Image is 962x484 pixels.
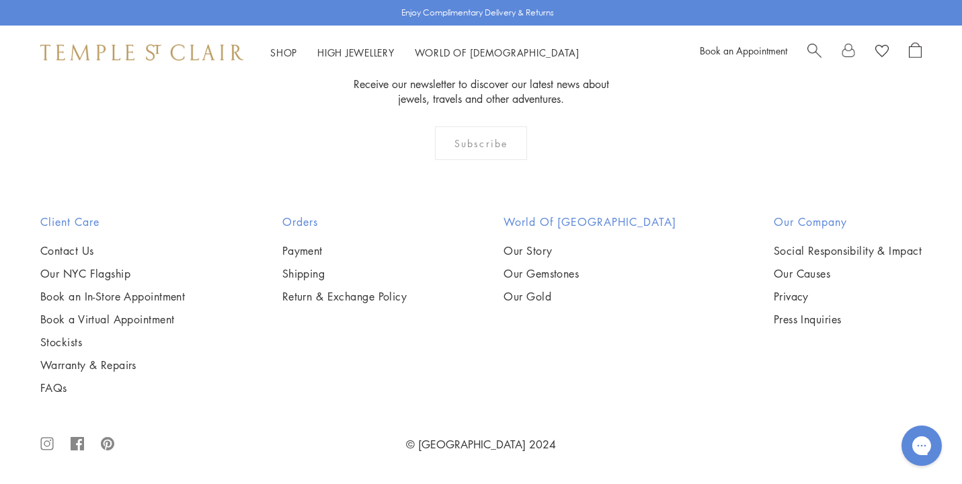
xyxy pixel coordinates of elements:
[435,126,527,160] div: Subscribe
[40,266,185,281] a: Our NYC Flagship
[895,421,949,471] iframe: Gorgias live chat messenger
[317,46,395,59] a: High JewelleryHigh Jewellery
[875,42,889,63] a: View Wishlist
[504,243,676,258] a: Our Story
[40,289,185,304] a: Book an In-Store Appointment
[40,380,185,395] a: FAQs
[345,77,617,106] p: Receive our newsletter to discover our latest news about jewels, travels and other adventures.
[401,6,554,19] p: Enjoy Complimentary Delivery & Returns
[40,243,185,258] a: Contact Us
[774,266,922,281] a: Our Causes
[406,437,556,452] a: © [GEOGRAPHIC_DATA] 2024
[282,289,407,304] a: Return & Exchange Policy
[774,289,922,304] a: Privacy
[774,214,922,230] h2: Our Company
[909,42,922,63] a: Open Shopping Bag
[504,289,676,304] a: Our Gold
[282,243,407,258] a: Payment
[40,44,243,61] img: Temple St. Clair
[40,214,185,230] h2: Client Care
[270,46,297,59] a: ShopShop
[504,266,676,281] a: Our Gemstones
[415,46,579,59] a: World of [DEMOGRAPHIC_DATA]World of [DEMOGRAPHIC_DATA]
[807,42,821,63] a: Search
[504,214,676,230] h2: World of [GEOGRAPHIC_DATA]
[774,312,922,327] a: Press Inquiries
[282,266,407,281] a: Shipping
[700,44,787,57] a: Book an Appointment
[40,312,185,327] a: Book a Virtual Appointment
[282,214,407,230] h2: Orders
[40,335,185,350] a: Stockists
[774,243,922,258] a: Social Responsibility & Impact
[270,44,579,61] nav: Main navigation
[40,358,185,372] a: Warranty & Repairs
